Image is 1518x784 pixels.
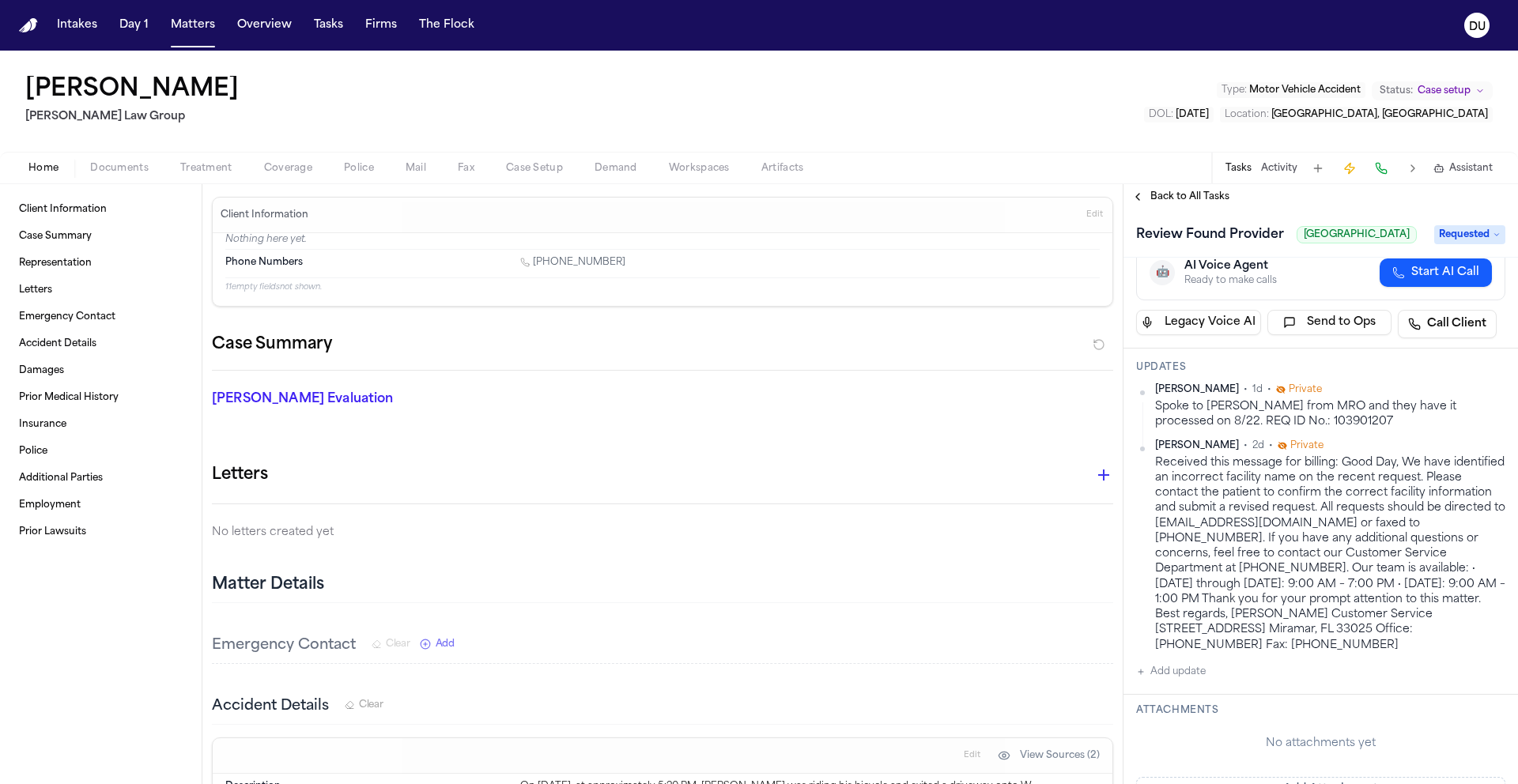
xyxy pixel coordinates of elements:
a: Police [13,439,189,464]
p: [PERSON_NAME] Evaluation [212,390,500,409]
span: Case Setup [506,162,563,175]
span: Police [344,162,374,175]
span: [GEOGRAPHIC_DATA], [GEOGRAPHIC_DATA] [1271,110,1488,119]
button: Clear Accident Details [345,699,383,711]
button: Tasks [1225,162,1252,175]
span: [PERSON_NAME] [1155,383,1239,396]
span: Private [1290,439,1324,452]
a: Home [19,18,38,33]
span: Phone Numbers [225,256,303,269]
a: Call 1 (754) 366-8736 [520,256,625,269]
span: Location : [1225,110,1269,119]
p: No letters created yet [212,523,1113,542]
span: • [1244,383,1248,396]
span: Motor Vehicle Accident [1249,85,1361,95]
button: Edit DOL: 2025-04-14 [1144,107,1214,122]
span: 1d [1252,383,1263,396]
span: Clear [359,699,383,711]
a: Additional Parties [13,465,189,491]
span: Coverage [264,162,312,175]
button: Add update [1136,662,1206,681]
span: DOL : [1149,110,1173,119]
span: Fax [458,162,474,175]
span: Artifacts [761,162,804,175]
span: [DATE] [1176,110,1209,119]
span: [GEOGRAPHIC_DATA] [1297,226,1417,243]
button: Add New [420,638,455,650]
span: Back to All Tasks [1150,190,1229,203]
button: The Flock [413,11,481,40]
button: Add Task [1307,157,1329,179]
h3: Updates [1136,361,1505,374]
div: No attachments yet [1136,736,1505,752]
button: Intakes [51,11,104,40]
span: Demand [595,162,637,175]
span: • [1267,383,1271,396]
span: Workspaces [669,162,730,175]
p: 11 empty fields not shown. [225,281,1100,293]
h1: Review Found Provider [1130,222,1290,247]
button: Edit matter name [25,76,239,104]
button: Firms [359,11,403,40]
a: Case Summary [13,224,189,249]
span: • [1269,439,1273,452]
p: Nothing here yet. [225,233,1100,249]
a: Letters [13,277,189,303]
span: Home [28,162,59,175]
button: Day 1 [113,11,155,40]
span: Add [436,638,455,650]
span: Type : [1222,85,1247,95]
button: Tasks [308,11,349,40]
span: • [1244,439,1248,452]
h1: Letters [212,462,268,488]
div: AI Voice Agent [1184,258,1277,274]
a: Prior Lawsuits [13,519,189,545]
span: Edit [964,750,980,761]
a: Call Client [1398,310,1497,338]
button: Edit [959,743,985,768]
a: Damages [13,358,189,383]
span: Case setup [1418,85,1471,97]
button: Clear Emergency Contact [372,638,410,650]
button: Make a Call [1370,157,1392,179]
a: Representation [13,251,189,276]
span: Documents [90,162,149,175]
span: Private [1289,383,1322,396]
button: Edit Location: Hollywood, FL [1220,107,1493,122]
a: Client Information [13,197,189,222]
button: Legacy Voice AI [1136,310,1261,335]
h2: Matter Details [212,574,324,596]
button: Create Immediate Task [1339,157,1361,179]
button: Edit [1082,202,1108,228]
button: Send to Ops [1267,310,1392,335]
div: Spoke to [PERSON_NAME] from MRO and they have it processed on 8/22. REQ ID No.: 103901207 [1155,399,1505,430]
button: Back to All Tasks [1123,190,1237,203]
img: Finch Logo [19,18,38,33]
button: Assistant [1433,162,1493,175]
span: Start AI Call [1411,265,1479,281]
h1: [PERSON_NAME] [25,76,239,104]
h3: Attachments [1136,704,1505,717]
h2: [PERSON_NAME] Law Group [25,107,245,126]
div: Received this message for billing: Good Day, We have identified an incorrect facility name on the... [1155,455,1505,653]
a: Accident Details [13,331,189,356]
h2: Case Summary [212,332,332,357]
span: Treatment [180,162,232,175]
a: Employment [13,492,189,518]
span: 🤖 [1156,265,1169,281]
button: Edit Type: Motor Vehicle Accident [1217,82,1365,98]
a: Emergency Contact [13,304,189,330]
span: Requested [1434,225,1505,244]
button: Start AI Call [1380,258,1492,287]
button: View Sources (2) [990,743,1108,768]
h3: Client Information [217,209,312,221]
div: Ready to make calls [1184,274,1277,287]
h3: Emergency Contact [212,635,356,657]
button: Change status from Case setup [1372,81,1493,100]
span: Status: [1380,85,1413,97]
